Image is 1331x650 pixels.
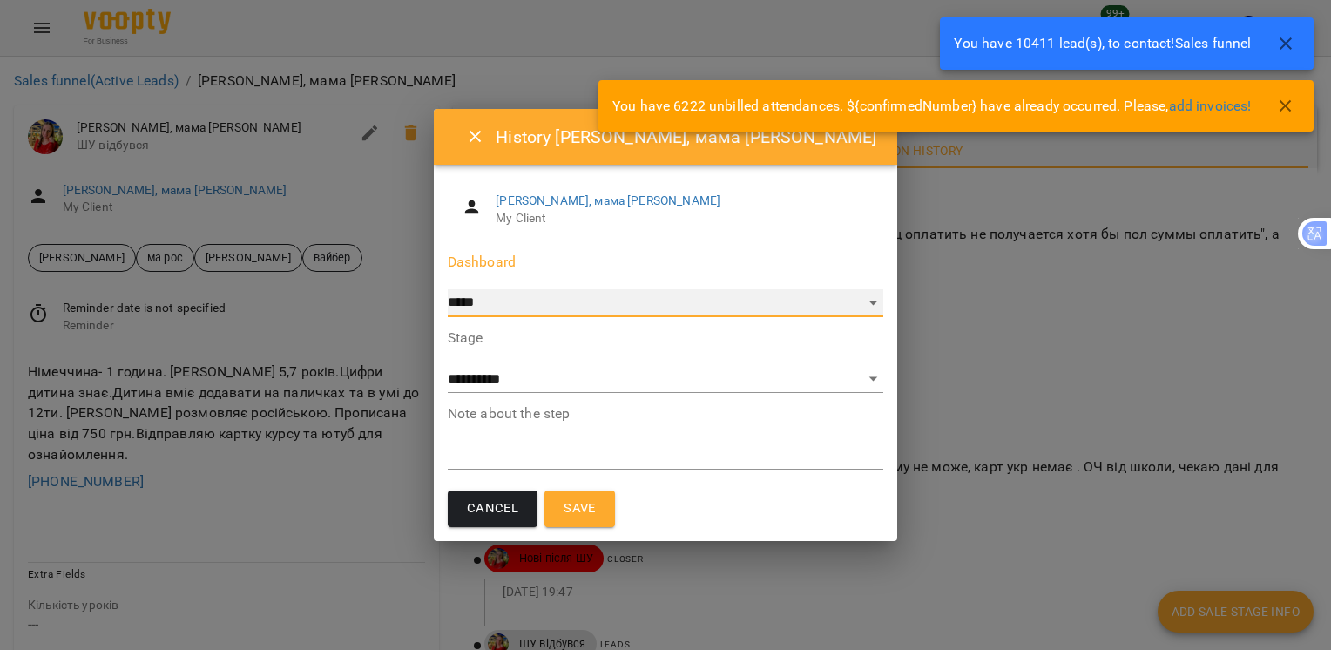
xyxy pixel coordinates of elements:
span: Cancel [467,498,519,520]
button: Save [544,491,615,527]
label: Stage [448,331,884,345]
label: Note about the step [448,407,884,421]
a: Sales funnel [1175,35,1252,51]
a: [PERSON_NAME], мама [PERSON_NAME] [496,193,720,207]
label: Dashboard [448,255,884,269]
p: You have 6222 unbilled attendances. ${confirmedNumber} have already occurred. Please, [612,96,1251,117]
p: You have 10411 lead(s), to contact! [954,33,1251,54]
span: My Client [496,210,869,227]
h6: History [PERSON_NAME], мама [PERSON_NAME] [496,124,876,151]
a: add invoices! [1169,98,1252,114]
button: Cancel [448,491,538,527]
span: Save [564,498,596,520]
button: Close [455,116,497,158]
